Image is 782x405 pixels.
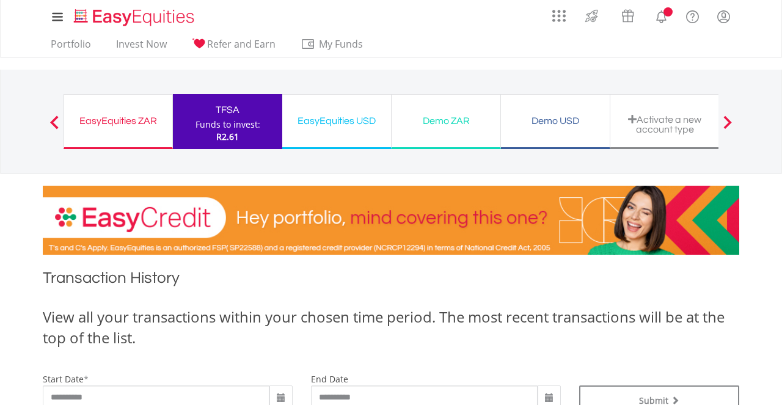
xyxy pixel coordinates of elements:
[111,38,172,57] a: Invest Now
[43,186,739,255] img: EasyCredit Promotion Banner
[646,3,677,27] a: Notifications
[43,267,739,294] h1: Transaction History
[552,9,566,23] img: grid-menu-icon.svg
[544,3,574,23] a: AppsGrid
[311,373,348,385] label: end date
[618,6,638,26] img: vouchers-v2.svg
[216,131,239,142] span: R2.61
[610,3,646,26] a: Vouchers
[301,36,381,52] span: My Funds
[677,3,708,27] a: FAQ's and Support
[180,101,275,119] div: TFSA
[71,7,199,27] img: EasyEquities_Logo.png
[43,307,739,349] div: View all your transactions within your chosen time period. The most recent transactions will be a...
[508,112,602,130] div: Demo USD
[43,373,84,385] label: start date
[708,3,739,30] a: My Profile
[618,114,712,134] div: Activate a new account type
[582,6,602,26] img: thrive-v2.svg
[46,38,96,57] a: Portfolio
[195,119,260,131] div: Funds to invest:
[290,112,384,130] div: EasyEquities USD
[69,3,199,27] a: Home page
[187,38,280,57] a: Refer and Earn
[207,37,276,51] span: Refer and Earn
[399,112,493,130] div: Demo ZAR
[71,112,165,130] div: EasyEquities ZAR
